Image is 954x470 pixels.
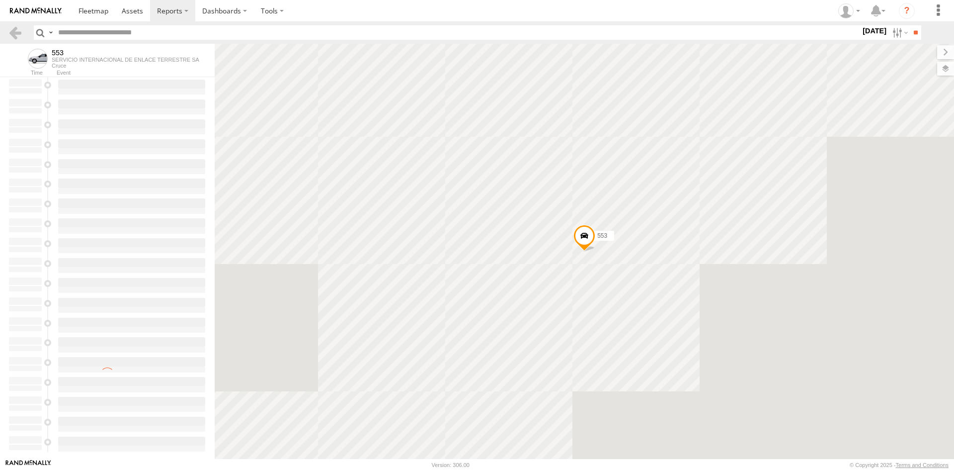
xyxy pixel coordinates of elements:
div: Version: 306.00 [432,462,470,468]
a: Visit our Website [5,460,51,470]
div: DAVID ARRIETA [835,3,864,18]
label: Search Query [47,25,55,40]
div: Cruce [52,63,199,69]
div: 553 - View Asset History [52,49,199,57]
img: rand-logo.svg [10,7,62,14]
span: 553 [597,232,607,239]
a: Terms and Conditions [896,462,949,468]
i: ? [899,3,915,19]
div: SERVICIO INTERNACIONAL DE ENLACE TERRESTRE SA [52,57,199,63]
a: Back to previous Page [8,25,22,40]
label: Search Filter Options [888,25,910,40]
label: [DATE] [861,25,888,36]
div: Event [57,71,215,76]
div: © Copyright 2025 - [850,462,949,468]
div: Time [8,71,43,76]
